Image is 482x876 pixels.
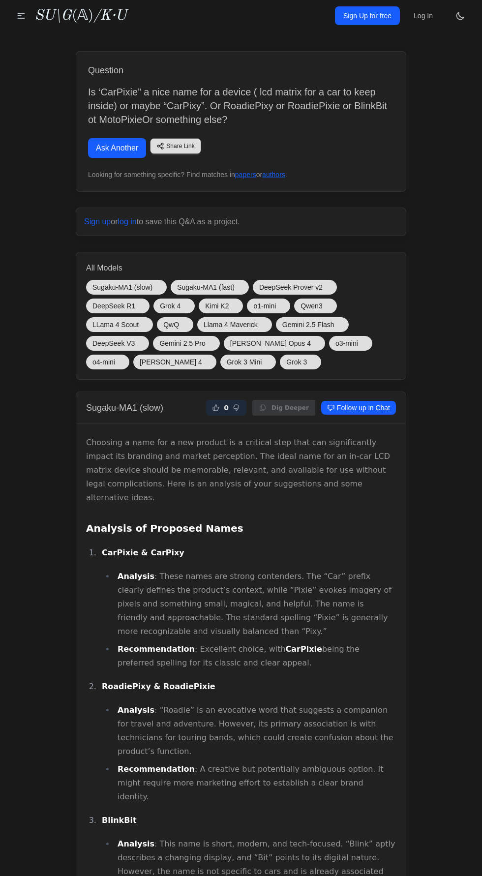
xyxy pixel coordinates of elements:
[247,299,290,313] a: o1-mini
[230,338,311,348] span: [PERSON_NAME] Opus 4
[157,317,193,332] a: QwQ
[286,357,307,367] span: Grok 3
[93,8,126,23] i: /K·U
[329,336,372,351] a: o3-mini
[224,336,325,351] a: [PERSON_NAME] Opus 4
[115,762,396,804] li: : A creative but potentially ambiguous option. It might require more marketing effort to establis...
[262,171,285,179] a: authors
[259,282,323,292] span: DeepSeek Prover v2
[294,299,336,313] a: Qwen3
[408,7,439,25] a: Log In
[253,280,337,295] a: DeepSeek Prover v2
[118,764,195,774] strong: Recommendation
[282,320,334,330] span: Gemini 2.5 Flash
[102,682,215,691] strong: RoadiePixy & RoadiePixie
[118,217,137,226] a: log in
[92,282,152,292] span: Sugaku-MA1 (slow)
[86,401,163,415] h2: Sugaku-MA1 (slow)
[118,705,154,715] strong: Analysis
[253,301,276,311] span: o1-mini
[88,85,394,126] p: Is ‘CarPixie” a nice name for a device ( lcd matrix for a car to keep inside) or maybe “CarPixy”....
[171,280,249,295] a: Sugaku-MA1 (fast)
[86,355,129,369] a: o4-mini
[34,7,126,25] a: SU\G(𝔸)/K·U
[153,299,195,313] a: Grok 4
[102,816,137,825] strong: BlinkBit
[115,642,396,670] li: : Excellent choice, with being the preferred spelling for its classic and clear appeal.
[92,301,135,311] span: DeepSeek R1
[140,357,202,367] span: [PERSON_NAME] 4
[86,262,396,274] h3: All Models
[163,320,179,330] span: QwQ
[301,301,322,311] span: Qwen3
[92,338,135,348] span: DeepSeek V3
[84,216,398,228] p: or to save this Q&A as a project.
[335,338,358,348] span: o3-mini
[166,142,194,151] span: Share Link
[235,171,256,179] a: papers
[286,644,322,654] strong: CarPixie
[115,570,396,638] li: : These names are strong contenders. The “Car” prefix clearly defines the product’s context, whil...
[335,6,400,25] a: Sign Up for free
[86,336,149,351] a: DeepSeek V3
[115,703,396,758] li: : “Roadie” is an evocative word that suggests a companion for travel and adventure. However, its ...
[92,357,115,367] span: o4-mini
[205,301,229,311] span: Kimi K2
[86,299,150,313] a: DeepSeek R1
[224,403,229,413] span: 0
[153,336,219,351] a: Gemini 2.5 Pro
[227,357,262,367] span: Grok 3 Mini
[88,170,394,180] div: Looking for something specific? Find matches in or .
[280,355,321,369] a: Grok 3
[197,317,272,332] a: Llama 4 Maverick
[84,217,111,226] a: Sign up
[204,320,258,330] span: Llama 4 Maverick
[133,355,216,369] a: [PERSON_NAME] 4
[199,299,243,313] a: Kimi K2
[231,402,242,414] button: Not Helpful
[88,63,394,77] h1: Question
[102,548,184,557] strong: CarPixie & CarPixy
[92,320,139,330] span: LLama 4 Scout
[86,317,153,332] a: LLama 4 Scout
[86,520,396,536] h3: Analysis of Proposed Names
[177,282,235,292] span: Sugaku-MA1 (fast)
[88,138,146,158] a: Ask Another
[321,401,396,415] a: Follow up in Chat
[118,839,154,848] strong: Analysis
[118,644,195,654] strong: Recommendation
[276,317,349,332] a: Gemini 2.5 Flash
[220,355,276,369] a: Grok 3 Mini
[210,402,222,414] button: Helpful
[34,8,72,23] i: SU\G
[160,301,181,311] span: Grok 4
[159,338,205,348] span: Gemini 2.5 Pro
[86,436,396,505] p: Choosing a name for a new product is a critical step that can significantly impact its branding a...
[86,280,167,295] a: Sugaku-MA1 (slow)
[118,572,154,581] strong: Analysis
